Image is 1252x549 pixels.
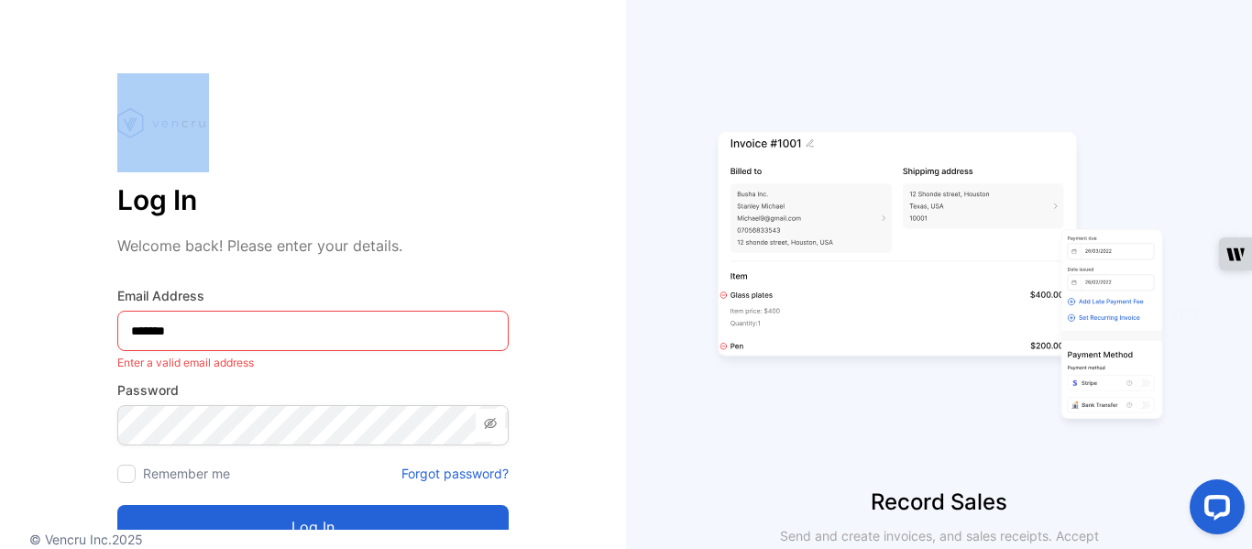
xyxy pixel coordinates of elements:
[117,351,509,375] p: Enter a valid email address
[117,73,209,172] img: vencru logo
[117,380,509,400] label: Password
[1175,472,1252,549] iframe: LiveChat chat widget
[117,178,509,222] p: Log In
[117,235,509,257] p: Welcome back! Please enter your details.
[401,464,509,483] a: Forgot password?
[710,73,1169,486] img: slider image
[117,286,509,305] label: Email Address
[143,466,230,481] label: Remember me
[626,486,1252,519] p: Record Sales
[117,505,509,549] button: Log in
